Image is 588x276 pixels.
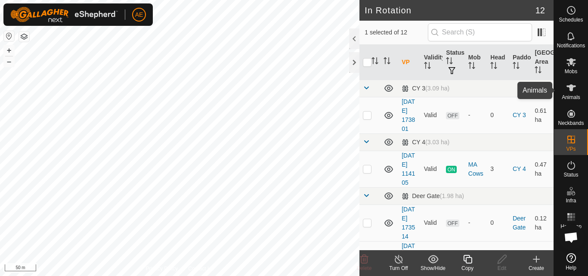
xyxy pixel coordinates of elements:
th: [GEOGRAPHIC_DATA] Area [531,45,554,80]
span: 1 selected of 12 [365,28,427,37]
a: Contact Us [188,265,214,273]
a: Deer Gate [513,215,526,231]
img: Gallagher Logo [10,7,118,22]
span: 12 [535,4,545,17]
span: Heatmap [560,224,582,229]
span: AE [135,10,143,19]
a: CY 3 [513,112,526,118]
span: Neckbands [558,121,584,126]
div: - [468,218,484,227]
th: Mob [465,45,487,80]
div: MA Cows [468,160,484,178]
td: 0.47 ha [531,151,554,187]
p-sorticon: Activate to sort [446,59,453,65]
span: Status [563,172,578,177]
span: (3.03 ha) [425,139,449,146]
a: [DATE] 114105 [402,152,415,186]
p-sorticon: Activate to sort [490,63,497,70]
span: Help [566,265,576,270]
div: CY 3 [402,85,449,92]
span: VPs [566,146,576,152]
div: Show/Hide [416,264,450,272]
td: Valid [421,205,443,241]
span: Mobs [565,69,577,74]
button: + [4,45,14,56]
p-sorticon: Activate to sort [535,68,542,74]
td: 3 [487,151,509,187]
th: Paddock [509,45,532,80]
a: Open chat [558,224,584,250]
th: Status [443,45,465,80]
span: (1.98 ha) [440,192,464,199]
a: Help [554,250,588,274]
div: Create [519,264,554,272]
span: Animals [562,95,580,100]
button: Map Layers [19,31,29,42]
p-sorticon: Activate to sort [424,63,431,70]
th: VP [398,45,421,80]
p-sorticon: Activate to sort [384,59,390,65]
th: Head [487,45,509,80]
a: [DATE] 173514 [402,206,415,240]
div: Copy [450,264,485,272]
span: Infra [566,198,576,203]
span: Delete [357,265,372,271]
span: (3.09 ha) [425,85,449,92]
td: Valid [421,97,443,133]
div: Edit [485,264,519,272]
div: Deer Gate [402,192,464,200]
div: CY 4 [402,139,449,146]
a: [DATE] 173801 [402,98,415,132]
p-sorticon: Activate to sort [371,59,378,65]
span: ON [446,166,456,173]
th: Validity [421,45,443,80]
td: 0 [487,205,509,241]
td: 0.12 ha [531,205,554,241]
div: Turn Off [381,264,416,272]
span: Schedules [559,17,583,22]
p-sorticon: Activate to sort [468,63,475,70]
td: 0 [487,97,509,133]
input: Search (S) [428,23,532,41]
td: Valid [421,151,443,187]
a: CY 4 [513,165,526,172]
a: Privacy Policy [146,265,178,273]
button: – [4,56,14,67]
td: 0.61 ha [531,97,554,133]
div: - [468,111,484,120]
h2: In Rotation [365,5,535,16]
span: OFF [446,112,459,119]
span: Notifications [557,43,585,48]
p-sorticon: Activate to sort [513,63,520,70]
button: Reset Map [4,31,14,41]
span: OFF [446,220,459,227]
